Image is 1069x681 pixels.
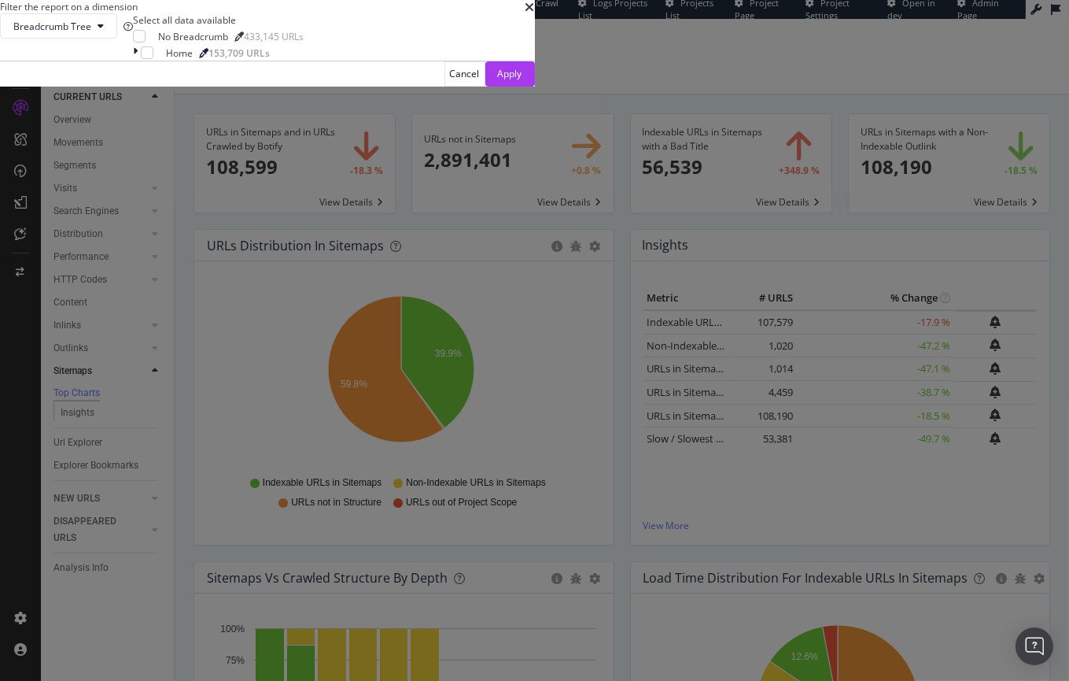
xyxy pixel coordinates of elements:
div: Cancel [450,67,480,80]
button: Apply [485,61,535,87]
button: Cancel [444,61,485,87]
div: Apply [498,67,522,80]
span: Breadcrumb Tree [13,20,91,33]
div: 153,709 URLs [208,46,270,60]
div: 433,145 URLs [244,30,304,43]
div: Home [166,46,193,60]
div: Open Intercom Messenger [1016,627,1053,665]
div: No Breadcrumb [158,30,228,43]
div: Select all data available [133,13,304,27]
